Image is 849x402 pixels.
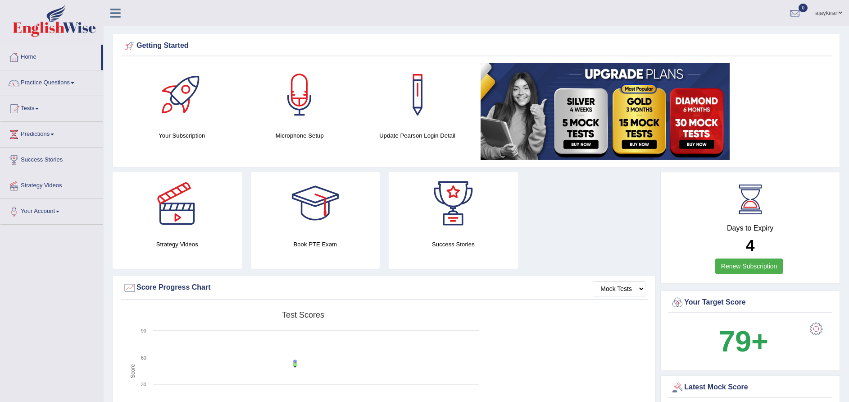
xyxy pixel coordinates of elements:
a: Predictions [0,122,103,144]
h4: Strategy Videos [113,240,242,249]
h4: Update Pearson Login Detail [363,131,472,140]
a: Your Account [0,199,103,222]
tspan: Score [130,364,136,379]
a: Renew Subscription [715,259,783,274]
h4: Your Subscription [127,131,236,140]
b: 4 [746,236,754,254]
a: Tests [0,96,103,119]
tspan: Test scores [282,310,324,319]
a: Success Stories [0,148,103,170]
a: Home [0,45,101,67]
h4: Book PTE Exam [251,240,380,249]
div: Getting Started [123,39,830,53]
h4: Microphone Setup [245,131,354,140]
div: Latest Mock Score [671,381,830,394]
a: Practice Questions [0,70,103,93]
img: small5.jpg [481,63,730,160]
h4: Success Stories [389,240,518,249]
text: 30 [141,382,146,387]
a: Strategy Videos [0,173,103,196]
div: Your Target Score [671,296,830,310]
h4: Days to Expiry [671,224,830,232]
div: Score Progress Chart [123,281,645,295]
text: 60 [141,355,146,360]
text: 90 [141,328,146,333]
span: 0 [799,4,808,12]
b: 79+ [719,325,768,358]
